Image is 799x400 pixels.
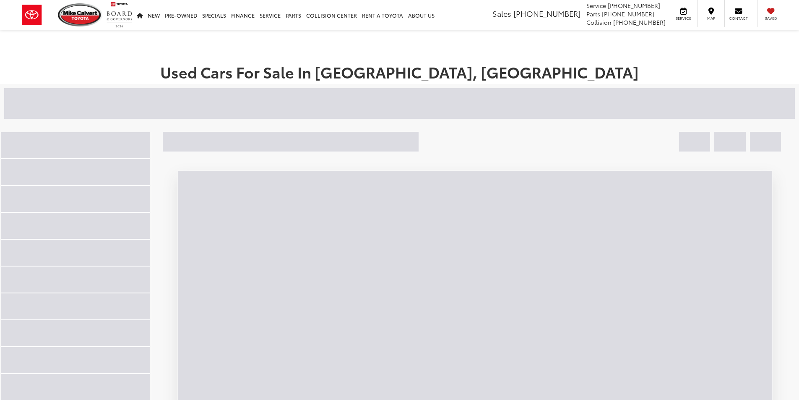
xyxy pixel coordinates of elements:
span: Saved [762,16,780,21]
span: [PHONE_NUMBER] [602,10,654,18]
span: [PHONE_NUMBER] [613,18,666,26]
span: Collision [586,18,612,26]
span: Contact [729,16,748,21]
span: Sales [492,8,511,19]
span: [PHONE_NUMBER] [608,1,660,10]
span: [PHONE_NUMBER] [513,8,580,19]
img: Mike Calvert Toyota [58,3,102,26]
span: Parts [586,10,600,18]
span: Service [674,16,693,21]
span: Service [586,1,606,10]
span: Map [702,16,720,21]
